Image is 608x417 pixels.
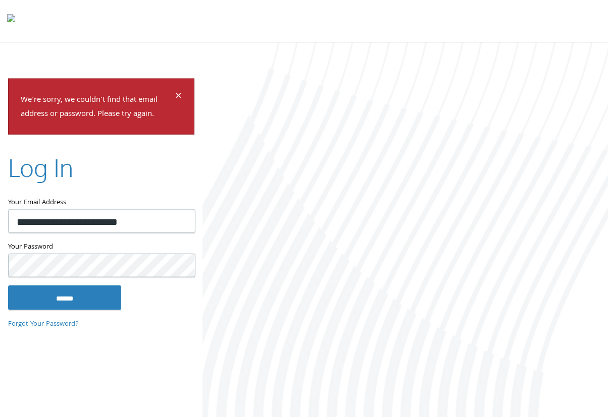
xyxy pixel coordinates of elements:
button: Dismiss alert [175,91,182,103]
h2: Log In [8,151,73,185]
img: todyl-logo-dark.svg [7,11,15,31]
p: We're sorry, we couldn't find that email address or password. Please try again. [21,93,174,122]
span: × [175,87,182,106]
a: Forgot Your Password? [8,318,79,329]
label: Your Password [8,241,194,254]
